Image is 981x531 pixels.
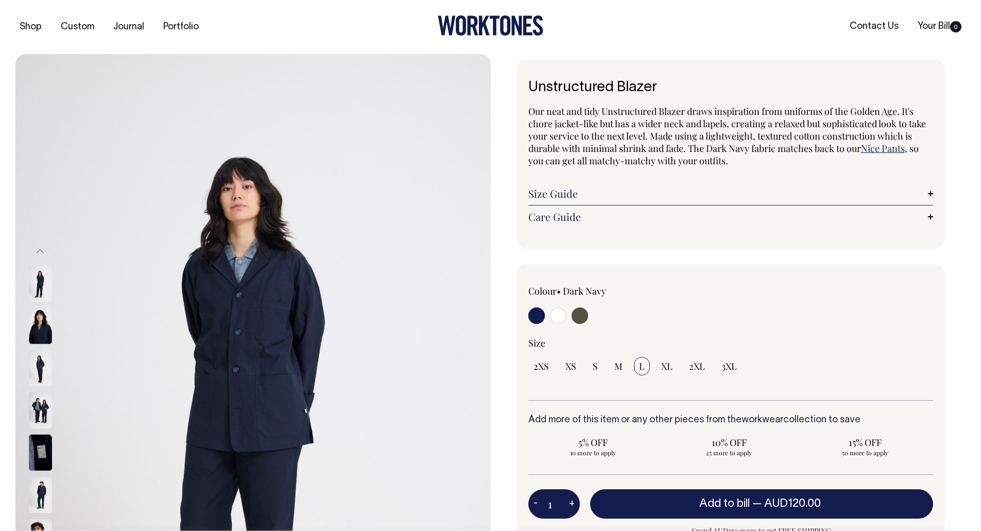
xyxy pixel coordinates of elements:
img: dark-navy [29,350,52,386]
label: Dark Navy [563,285,606,297]
button: + [564,494,580,515]
span: 25 more to apply [669,449,789,457]
span: XL [661,360,673,372]
div: Size [528,337,934,349]
span: 3XL [721,360,737,372]
button: Previous [32,239,48,263]
input: XS [560,357,581,375]
img: dark-navy [29,435,52,471]
input: L [634,357,650,375]
a: Your Bill0 [914,18,966,35]
span: L [639,360,645,372]
button: - [528,494,543,515]
a: Care Guide [528,211,934,223]
span: 2XS [533,360,549,372]
div: Colour [528,285,691,297]
span: 15% OFF [805,436,925,449]
span: — [752,499,823,509]
img: dark-navy [29,392,52,429]
span: 2XL [689,360,705,372]
span: 5% OFF [533,436,653,449]
input: XL [656,357,678,375]
a: workwear [742,416,783,424]
a: Nice Pants [861,142,905,155]
span: AUD120.00 [764,499,821,509]
input: 2XL [684,357,710,375]
a: Contact Us [846,18,903,35]
img: dark-navy [29,266,52,302]
span: 10% OFF [669,436,789,449]
input: 2XS [528,357,554,375]
span: Add to bill [699,499,750,509]
a: Portfolio [159,19,203,36]
span: M [614,360,623,372]
input: M [609,357,628,375]
span: 50 more to apply [805,449,925,457]
a: Shop [15,19,46,36]
img: dark-navy [29,477,52,513]
input: 10% OFF 25 more to apply [664,433,794,460]
span: Our neat and tidy Unstructured Blazer draws inspiration from uniforms of the Golden Age. It's cho... [528,105,926,155]
a: Custom [57,19,98,36]
a: Size Guide [528,187,934,200]
span: 0 [950,21,961,32]
button: Add to bill —AUD120.00 [590,489,934,518]
span: XS [565,360,576,372]
span: , so you can get all matchy-matchy with your outfits. [528,142,919,167]
span: S [593,360,598,372]
h6: Add more of this item or any other pieces from the collection to save [528,415,934,425]
input: 5% OFF 10 more to apply [528,433,658,460]
img: dark-navy [29,308,52,344]
span: 10 more to apply [533,449,653,457]
input: 3XL [716,357,742,375]
input: 15% OFF 50 more to apply [800,433,930,460]
h1: Unstructured Blazer [528,80,934,96]
input: S [588,357,603,375]
a: Journal [109,19,148,36]
span: • [557,285,561,297]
